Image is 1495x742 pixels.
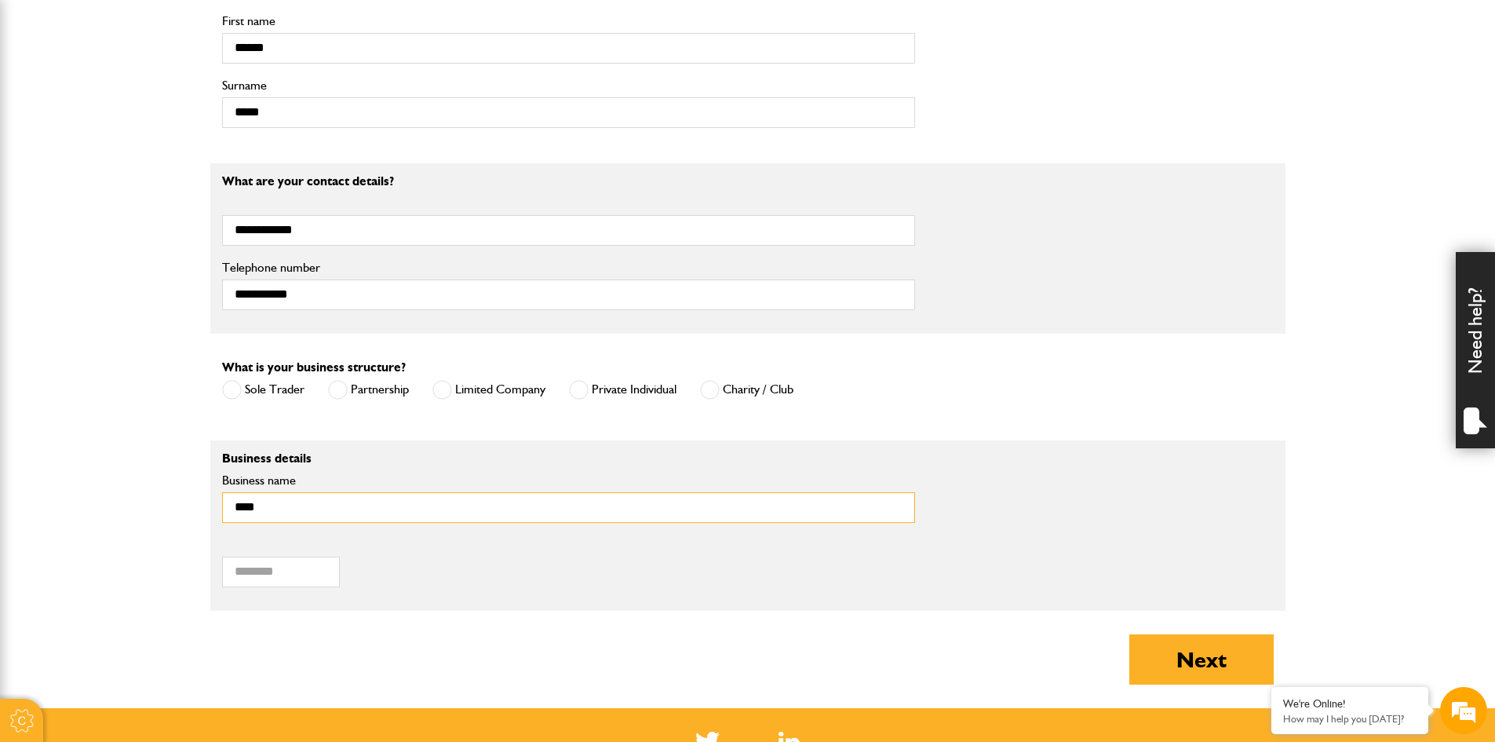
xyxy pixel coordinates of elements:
label: What is your business structure? [222,361,406,374]
label: First name [222,15,915,27]
p: What are your contact details? [222,175,915,188]
input: Enter your email address [20,192,286,226]
img: d_20077148190_company_1631870298795_20077148190 [27,87,66,109]
p: How may I help you today? [1283,713,1417,725]
div: Chat with us now [82,88,264,108]
label: Limited Company [432,380,545,400]
label: Surname [222,79,915,92]
label: Partnership [328,380,409,400]
label: Telephone number [222,261,915,274]
textarea: Type your message and hit 'Enter' [20,284,286,470]
label: Charity / Club [700,380,793,400]
button: Next [1129,634,1274,685]
label: Private Individual [569,380,676,400]
input: Enter your last name [20,145,286,180]
input: Enter your phone number [20,238,286,272]
div: We're Online! [1283,697,1417,711]
div: Need help? [1456,252,1495,448]
div: Minimize live chat window [257,8,295,46]
label: Business name [222,474,915,487]
label: Sole Trader [222,380,304,400]
em: Start Chat [213,484,285,505]
p: Business details [222,452,915,465]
